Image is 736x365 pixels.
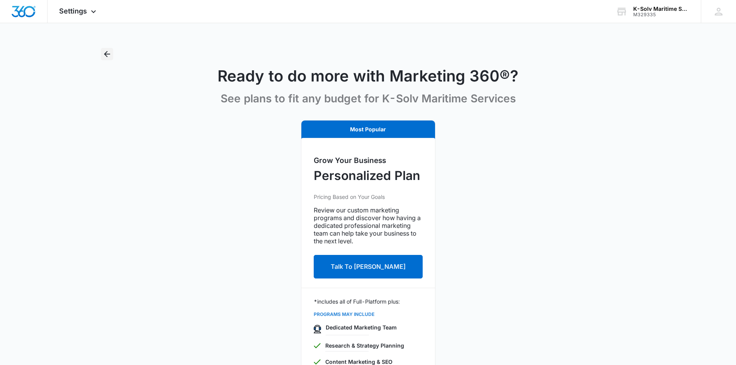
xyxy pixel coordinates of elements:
h1: Ready to do more with Marketing 360®? [218,66,518,86]
p: PROGRAMS MAY INCLUDE [314,311,423,318]
p: See plans to fit any budget for K-Solv Maritime Services [221,92,516,105]
p: Review our custom marketing programs and discover how having a dedicated professional marketing t... [314,206,423,245]
p: Dedicated Marketing Team [326,323,423,331]
h5: Grow Your Business [314,155,423,166]
img: icon-greenCheckmark.svg [314,343,321,348]
button: Back [101,48,113,60]
div: account id [633,12,690,17]
span: Settings [59,7,87,15]
p: *includes all of Full-Platform plus: [314,297,423,306]
p: Most Popular [314,125,423,134]
p: Research & Strategy Planning [325,341,423,350]
p: Personalized Plan [314,166,420,185]
button: Talk To [PERSON_NAME] [314,255,423,278]
img: icon-greenCheckmark.svg [314,359,321,365]
div: account name [633,6,690,12]
img: icon-specialist.svg [314,325,321,333]
p: Pricing Based on Your Goals [314,193,423,201]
